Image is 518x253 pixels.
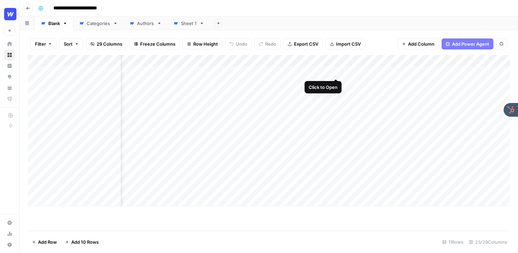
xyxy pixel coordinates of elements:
[408,41,434,47] span: Add Column
[283,38,323,49] button: Export CSV
[183,38,222,49] button: Row Height
[35,16,73,30] a: Blank
[466,237,510,248] div: 23/29 Columns
[87,20,110,27] div: Categories
[4,38,15,49] a: Home
[61,237,103,248] button: Add 10 Rows
[193,41,218,47] span: Row Height
[30,38,57,49] button: Filter
[397,38,439,49] button: Add Column
[4,71,15,82] a: Opportunities
[59,38,83,49] button: Sort
[86,38,127,49] button: 29 Columns
[452,41,489,47] span: Add Power Agent
[294,41,318,47] span: Export CSV
[4,8,16,20] img: Webflow Logo
[4,93,15,104] a: Flightpath
[28,237,61,248] button: Add Row
[265,41,276,47] span: Redo
[4,5,15,23] button: Workspace: Webflow
[140,41,175,47] span: Freeze Columns
[255,38,281,49] button: Redo
[4,49,15,60] a: Browse
[4,60,15,71] a: Insights
[336,41,361,47] span: Import CSV
[124,16,168,30] a: Authors
[38,239,57,245] span: Add Row
[48,20,60,27] div: Blank
[64,41,73,47] span: Sort
[4,217,15,228] a: Settings
[225,38,252,49] button: Undo
[4,82,15,93] a: Your Data
[73,16,124,30] a: Categories
[4,239,15,250] button: Help + Support
[168,16,210,30] a: Sheet 1
[440,237,466,248] div: 11 Rows
[35,41,46,47] span: Filter
[4,228,15,239] a: Usage
[71,239,99,245] span: Add 10 Rows
[236,41,247,47] span: Undo
[137,20,154,27] div: Authors
[325,38,365,49] button: Import CSV
[442,38,493,49] button: Add Power Agent
[97,41,122,47] span: 29 Columns
[129,38,180,49] button: Freeze Columns
[181,20,197,27] div: Sheet 1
